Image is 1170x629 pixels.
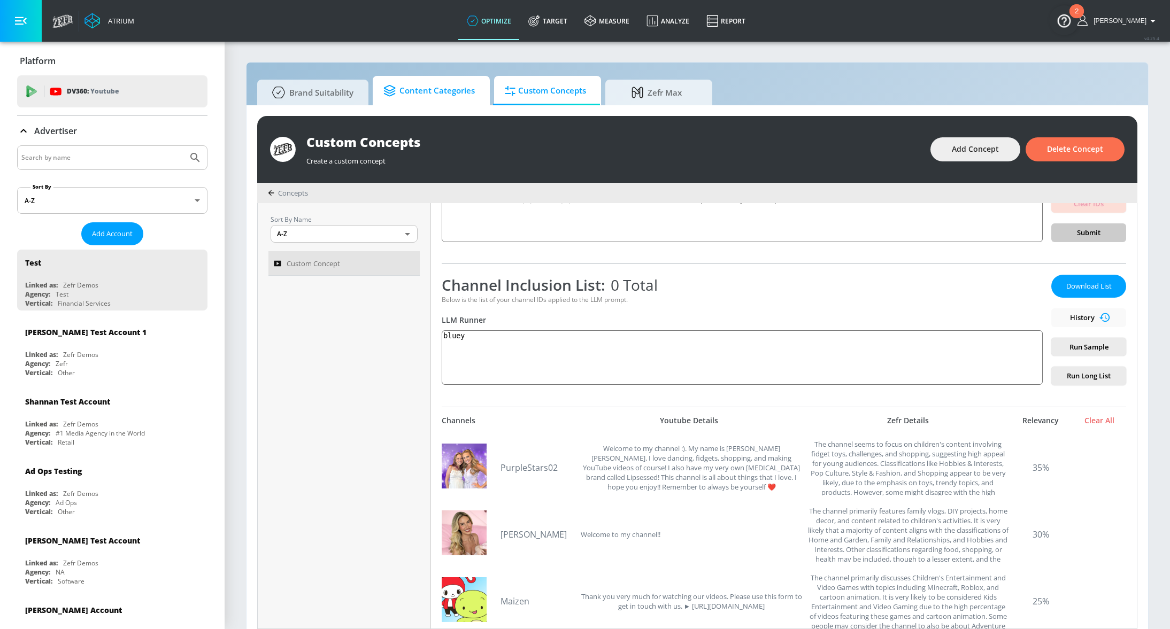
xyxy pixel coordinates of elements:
[30,183,53,190] label: Sort By
[25,558,58,568] div: Linked as:
[442,330,1043,384] textarea: bluey
[17,319,207,380] div: [PERSON_NAME] Test Account 1Linked as:Zefr DemosAgency:ZefrVertical:Other
[576,2,638,40] a: measure
[67,86,119,97] p: DV360:
[56,290,68,299] div: Test
[25,281,58,290] div: Linked as:
[271,214,418,225] p: Sort By Name
[25,258,41,268] div: Test
[442,510,487,555] img: UCP1N9j-Jl890PHJjD3VnhLg
[17,389,207,449] div: Shannan Test AccountLinked as:Zefr DemosAgency:#1 Media Agency in the WorldVertical:Retail
[605,275,658,295] span: 0 Total
[25,568,50,577] div: Agency:
[25,498,50,507] div: Agency:
[501,529,575,540] a: [PERSON_NAME]
[25,466,82,476] div: Ad Ops Testing
[56,498,77,507] div: Ad Ops
[807,506,1009,562] div: The channel primarily features family vlogs, DIY projects, home decor, and content related to chi...
[81,222,143,245] button: Add Account
[25,429,50,438] div: Agency:
[56,568,65,577] div: NA
[25,605,122,615] div: [PERSON_NAME] Account
[17,46,207,76] div: Platform
[58,507,75,516] div: Other
[25,507,52,516] div: Vertical:
[25,299,52,308] div: Vertical:
[17,527,207,588] div: [PERSON_NAME] Test AccountLinked as:Zefr DemosAgency:NAVertical:Software
[442,275,1043,295] div: Channel Inclusion List:
[17,458,207,519] div: Ad Ops TestingLinked as:Zefr DemosAgency:Ad OpsVertical:Other
[17,250,207,310] div: TestLinked as:Zefr DemosAgency:TestVertical:Financial Services
[63,420,98,429] div: Zefr Demos
[56,359,68,368] div: Zefr
[287,257,340,270] span: Custom Concept
[1062,280,1115,292] span: Download List
[1075,11,1079,25] div: 2
[25,535,140,546] div: [PERSON_NAME] Test Account
[25,368,52,377] div: Vertical:
[1014,416,1067,425] div: Relevancy
[807,416,1009,425] div: Zefr Details
[930,137,1020,161] button: Add Concept
[383,78,475,104] span: Content Categories
[268,251,420,276] a: Custom Concept
[17,116,207,146] div: Advertiser
[1026,137,1125,161] button: Delete Concept
[17,187,207,214] div: A-Z
[306,151,920,166] div: Create a custom concept
[268,188,308,198] div: Concepts
[268,80,353,105] span: Brand Suitability
[1060,198,1118,210] span: Clear IDs
[20,55,56,67] p: Platform
[84,13,134,29] a: Atrium
[505,78,586,104] span: Custom Concepts
[442,577,487,622] img: UCJHBJ7F-nAIlMGolm0Hu4vg
[458,2,520,40] a: optimize
[581,506,660,562] div: Welcome to my channel!!
[63,558,98,568] div: Zefr Demos
[952,143,999,156] span: Add Concept
[25,489,58,498] div: Linked as:
[25,438,52,447] div: Vertical:
[501,462,575,473] a: PurpleStars02
[56,429,145,438] div: #1 Media Agency in the World
[63,350,98,359] div: Zefr Demos
[581,573,802,629] div: Thank you very much for watching our videos. Please use this form to get in touch with us. ► http...
[25,327,147,337] div: [PERSON_NAME] Test Account 1
[278,188,308,198] span: Concepts
[1051,195,1126,213] button: Clear IDs
[306,133,920,151] div: Custom Concepts
[25,350,58,359] div: Linked as:
[25,359,50,368] div: Agency:
[25,420,58,429] div: Linked as:
[1014,506,1067,562] div: 30%
[1051,275,1126,298] button: Download List
[1014,439,1067,495] div: 35%
[807,439,1009,495] div: The channel seems to focus on children's content involving fidget toys, challenges, and shopping,...
[58,299,111,308] div: Financial Services
[271,225,418,243] div: A-Z
[63,281,98,290] div: Zefr Demos
[58,368,75,377] div: Other
[1073,416,1126,425] div: Clear All
[807,573,1009,629] div: The channel primarily discusses Children's Entertainment and Video Games with topics including Mi...
[104,16,134,26] div: Atrium
[90,86,119,97] p: Youtube
[1060,341,1118,353] span: Run Sample
[1089,17,1146,25] span: login as: rob.greenberg@zefr.com
[58,438,74,447] div: Retail
[1077,14,1159,27] button: [PERSON_NAME]
[1060,370,1118,382] span: Run Long List
[25,577,52,586] div: Vertical:
[1051,367,1126,385] button: Run Long List
[21,151,183,165] input: Search by name
[1144,35,1159,41] span: v 4.25.4
[58,577,84,586] div: Software
[616,80,697,105] span: Zefr Max
[442,295,1043,304] div: Below is the list of your channel IDs applied to the LLM prompt.
[1051,338,1126,356] button: Run Sample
